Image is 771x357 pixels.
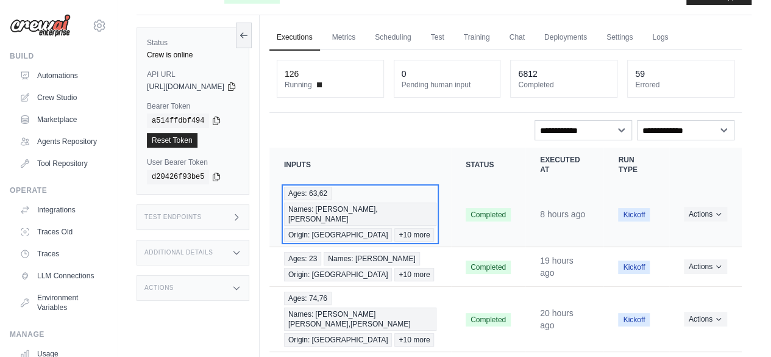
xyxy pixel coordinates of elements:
a: Traces Old [15,222,107,242]
label: API URL [147,70,239,79]
a: Scheduling [368,25,418,51]
dt: Completed [518,80,609,90]
time: September 21, 2025 at 20:29 CEST [540,256,573,278]
iframe: Chat Widget [710,298,771,357]
span: +10 more [394,268,434,281]
h3: Additional Details [144,249,213,256]
span: Origin: [GEOGRAPHIC_DATA] [284,268,393,281]
h3: Test Endpoints [144,214,202,221]
span: +10 more [394,228,434,242]
div: Crew is online [147,50,239,60]
a: View execution details for Ages [284,252,436,281]
dt: Errored [635,80,727,90]
div: Operate [10,186,107,195]
th: Inputs [269,148,451,182]
a: Marketplace [15,110,107,129]
button: Actions for execution [684,312,727,326]
a: LLM Connections [15,266,107,286]
a: View execution details for Ages [284,187,436,242]
label: Status [147,38,239,48]
span: +10 more [394,333,434,347]
span: Origin: [GEOGRAPHIC_DATA] [284,228,393,242]
a: View execution details for Ages [284,292,436,347]
a: Logs [645,25,675,51]
span: Kickoff [618,261,650,274]
time: September 21, 2025 at 20:23 CEST [540,308,573,330]
span: Origin: [GEOGRAPHIC_DATA] [284,333,393,347]
div: 126 [285,68,299,80]
a: Training [457,25,497,51]
code: d20426f93be5 [147,170,209,184]
img: Logo [10,14,71,37]
code: a514ffdbf494 [147,114,209,128]
a: Traces [15,244,107,264]
span: Kickoff [618,208,650,222]
span: Completed [466,261,511,274]
h3: Actions [144,284,174,292]
time: September 22, 2025 at 08:03 CEST [540,209,585,219]
span: Completed [466,208,511,222]
th: Status [451,148,525,182]
div: 0 [402,68,407,80]
span: Names: [PERSON_NAME] [324,252,419,265]
label: Bearer Token [147,101,239,111]
a: Environment Variables [15,288,107,317]
span: Names: [PERSON_NAME],[PERSON_NAME] [284,203,436,226]
a: Integrations [15,200,107,220]
a: Executions [269,25,320,51]
div: 59 [635,68,645,80]
span: Ages: 63,62 [284,187,332,200]
span: Ages: 23 [284,252,321,265]
button: Actions for execution [684,259,727,274]
a: Tool Repository [15,154,107,173]
a: Crew Studio [15,88,107,107]
a: Agents Repository [15,132,107,151]
div: Build [10,51,107,61]
a: Automations [15,66,107,85]
div: 6812 [518,68,537,80]
th: Executed at [525,148,603,182]
span: Kickoff [618,313,650,326]
button: Actions for execution [684,207,727,222]
span: Running [285,80,312,90]
a: Chat [502,25,532,51]
a: Reset Token [147,133,197,148]
a: Settings [599,25,640,51]
a: Metrics [325,25,363,51]
dt: Pending human input [402,80,493,90]
a: Test [424,25,452,51]
span: Names: [PERSON_NAME] [PERSON_NAME],[PERSON_NAME] [284,308,436,331]
th: Run Type [603,148,669,182]
span: [URL][DOMAIN_NAME] [147,82,224,92]
span: Completed [466,313,511,326]
span: Ages: 74,76 [284,292,332,305]
a: Deployments [537,25,594,51]
div: Widget de chat [710,298,771,357]
div: Manage [10,330,107,339]
label: User Bearer Token [147,157,239,167]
